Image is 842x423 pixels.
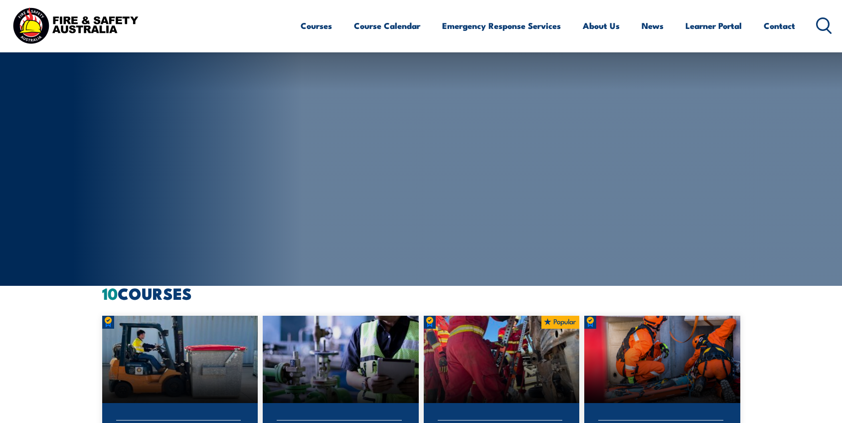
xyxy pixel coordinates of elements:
h2: COURSES [102,286,740,300]
a: News [642,12,664,39]
a: Course Calendar [354,12,420,39]
a: Emergency Response Services [442,12,561,39]
a: Contact [764,12,795,39]
a: Courses [301,12,332,39]
a: About Us [583,12,620,39]
a: Learner Portal [685,12,742,39]
strong: 10 [102,280,118,305]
